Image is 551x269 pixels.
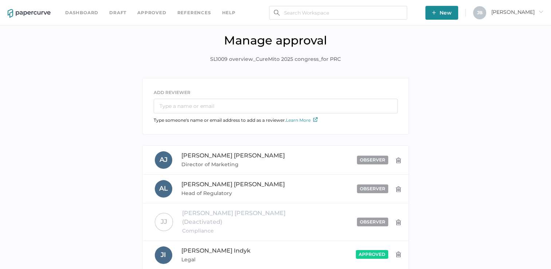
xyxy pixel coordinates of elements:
span: J I [161,251,166,259]
img: papercurve-logo-colour.7244d18c.svg [8,9,51,18]
span: Type someone's name or email address to add as a reviewer. [154,117,318,123]
input: Search Workspace [269,6,407,20]
input: Type a name or email [154,99,398,113]
div: help [222,9,236,17]
span: Director of Marketing [181,160,291,169]
img: search.bf03fe8b.svg [274,10,280,16]
span: SL1009 overview_CureMito 2025 congress_for PRC [210,55,341,63]
img: external-link-icon.7ec190a1.svg [313,117,318,122]
button: New [425,6,458,20]
span: approved [359,252,385,257]
span: [PERSON_NAME] [PERSON_NAME] [181,152,285,159]
span: A J [160,156,168,164]
span: observer [360,219,385,225]
span: Compliance [182,226,306,235]
span: New [432,6,452,20]
span: Head of Regulatory [181,189,291,198]
span: A L [159,184,168,192]
a: Dashboard [65,9,98,17]
a: Learn More [286,117,318,123]
span: J B [477,10,483,15]
span: J J [161,218,167,226]
img: plus-white.e19ec114.svg [432,11,436,15]
span: [PERSON_NAME] [PERSON_NAME] [181,181,285,188]
span: ADD REVIEWER [154,90,190,95]
a: Approved [137,9,166,17]
span: observer [360,157,385,163]
img: delete [395,157,401,163]
i: arrow_right [538,9,543,14]
img: delete [395,219,401,225]
h1: Manage approval [5,33,546,47]
span: [PERSON_NAME] [PERSON_NAME] (Deactivated) [182,210,286,225]
a: References [177,9,211,17]
span: [PERSON_NAME] Indyk [181,247,251,254]
span: observer [360,186,385,191]
span: Legal [181,255,291,264]
a: Draft [109,9,126,17]
span: [PERSON_NAME] [491,9,543,15]
img: delete [395,186,401,192]
img: delete [395,252,401,257]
